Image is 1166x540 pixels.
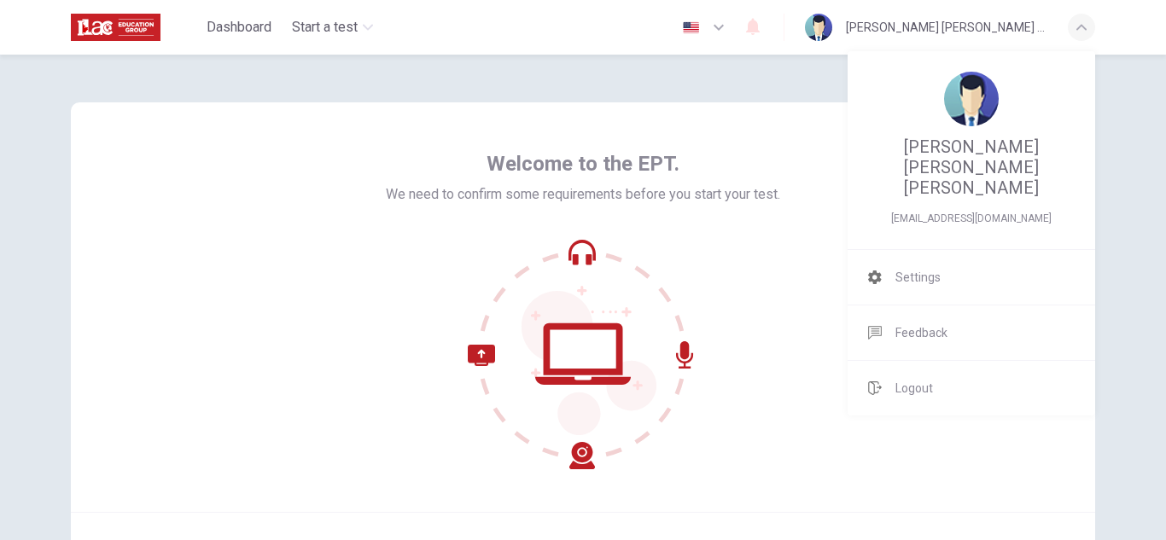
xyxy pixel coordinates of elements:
span: Logout [895,378,933,398]
span: Settings [895,267,941,287]
img: Profile picture [944,72,999,126]
span: [PERSON_NAME] [PERSON_NAME] [PERSON_NAME] [868,136,1075,198]
span: nubyavo@hotmail.com [868,208,1075,229]
span: Feedback [895,322,947,343]
a: Settings [848,250,1095,305]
